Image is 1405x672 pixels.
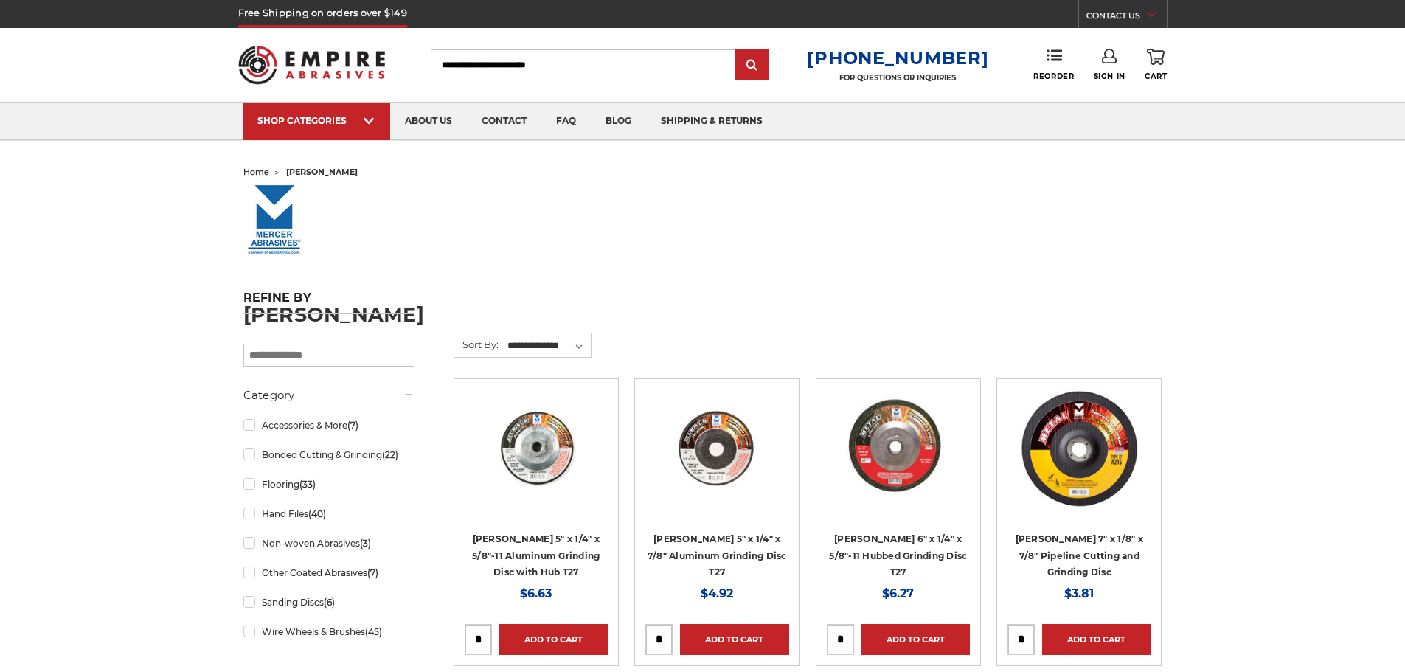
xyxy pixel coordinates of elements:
a: Other Coated Abrasives [243,560,414,586]
img: Empire Abrasives [238,36,386,94]
a: faq [541,103,591,140]
img: mercerlogo_1427640391__81402.original.jpg [243,183,306,257]
span: [PERSON_NAME] [286,167,358,177]
a: [PERSON_NAME] 5" x 1/4" x 5/8"-11 Aluminum Grinding Disc with Hub T27 [472,533,600,578]
span: $4.92 [701,586,733,600]
a: about us [390,103,467,140]
span: (7) [367,567,378,578]
span: (7) [347,420,358,431]
span: (3) [360,538,371,549]
img: 5" Aluminum Grinding Wheel [658,389,776,508]
a: Mercer 7" x 1/8" x 7/8 Cutting and Light Grinding Wheel [1007,389,1151,533]
select: Sort By: [505,335,591,357]
span: (33) [299,479,316,490]
a: Sanding Discs [243,589,414,615]
a: Accessories & More [243,412,414,438]
a: home [243,167,269,177]
span: $3.81 [1064,586,1094,600]
a: Wire Wheels & Brushes [243,619,414,645]
a: CONTACT US [1086,7,1167,28]
a: blog [591,103,646,140]
a: Add to Cart [499,624,608,655]
span: Cart [1145,72,1167,81]
h1: [PERSON_NAME] [243,305,1162,325]
a: 5" Aluminum Grinding Wheel [645,389,788,533]
a: 5" aluminum grinding wheel with hub [465,389,608,533]
span: Reorder [1033,72,1074,81]
a: 6" grinding wheel with hub [827,389,970,533]
a: Bonded Cutting & Grinding [243,442,414,468]
a: Non-woven Abrasives [243,530,414,556]
span: (40) [308,508,326,519]
span: $6.63 [520,586,552,600]
p: FOR QUESTIONS OR INQUIRIES [807,73,988,83]
span: (45) [365,626,382,637]
span: (6) [324,597,335,608]
a: Flooring [243,471,414,497]
a: [PERSON_NAME] 7" x 1/8" x 7/8" Pipeline Cutting and Grinding Disc [1016,533,1143,578]
span: Sign In [1094,72,1125,81]
a: shipping & returns [646,103,777,140]
a: Cart [1145,49,1167,81]
a: Add to Cart [1042,624,1151,655]
label: Sort By: [454,333,499,356]
img: Mercer 7" x 1/8" x 7/8 Cutting and Light Grinding Wheel [1020,389,1138,508]
a: Reorder [1033,49,1074,80]
a: Add to Cart [680,624,788,655]
input: Submit [738,51,767,80]
span: (22) [382,449,398,460]
img: 6" grinding wheel with hub [835,389,961,508]
a: Add to Cart [861,624,970,655]
a: [PERSON_NAME] 6" x 1/4" x 5/8"-11 Hubbed Grinding Disc T27 [829,533,967,578]
a: Hand Files [243,501,414,527]
span: $6.27 [882,586,914,600]
img: 5" aluminum grinding wheel with hub [477,389,595,508]
div: SHOP CATEGORIES [257,115,375,126]
a: [PERSON_NAME] 5" x 1/4" x 7/8" Aluminum Grinding Disc T27 [648,533,787,578]
a: contact [467,103,541,140]
a: [PHONE_NUMBER] [807,47,988,69]
h5: Refine by [243,291,414,314]
h5: Category [243,387,414,404]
